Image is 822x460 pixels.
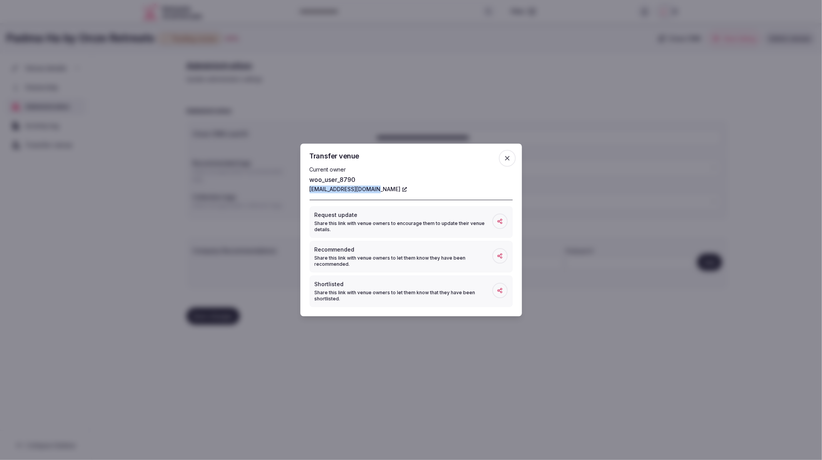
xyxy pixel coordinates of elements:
p: Share this link with venue owners to let them know they have been recommended. [315,255,492,268]
p: Share this link with venue owners to let them know that they have been shortlisted. [315,290,492,302]
button: RecommendedShare this link with venue owners to let them know they have been recommended. [310,241,513,273]
a: [EMAIL_ADDRESS][DOMAIN_NAME] [310,186,407,193]
p: Share this link with venue owners to encourage them to update their venue details. [315,221,492,233]
p: Shortlisted [315,281,492,288]
button: Request updateShare this link with venue owners to encourage them to update their venue details. [310,207,513,238]
p: Current owner [310,166,513,174]
p: woo_user_8790 [310,175,513,185]
p: Request update [315,212,492,219]
p: Recommended [315,246,492,254]
button: ShortlistedShare this link with venue owners to let them know that they have been shortlisted. [310,276,513,307]
h2: Transfer venue [310,153,513,160]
